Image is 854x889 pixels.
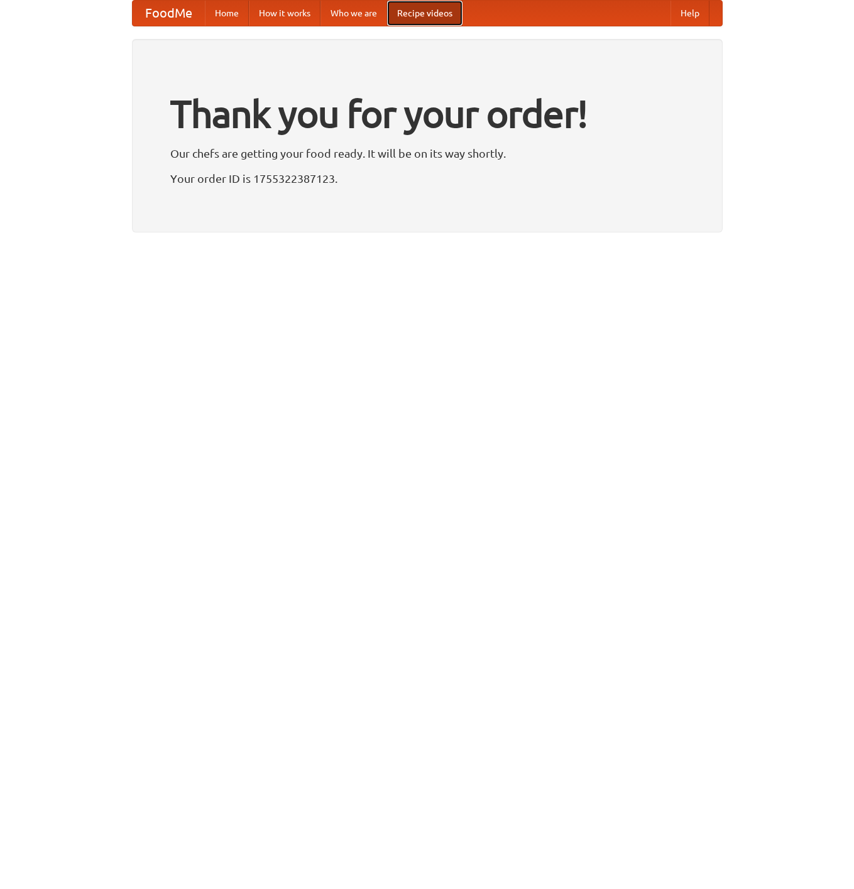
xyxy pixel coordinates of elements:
[170,84,684,144] h1: Thank you for your order!
[671,1,709,26] a: Help
[387,1,463,26] a: Recipe videos
[249,1,320,26] a: How it works
[320,1,387,26] a: Who we are
[133,1,205,26] a: FoodMe
[170,144,684,163] p: Our chefs are getting your food ready. It will be on its way shortly.
[170,169,684,188] p: Your order ID is 1755322387123.
[205,1,249,26] a: Home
